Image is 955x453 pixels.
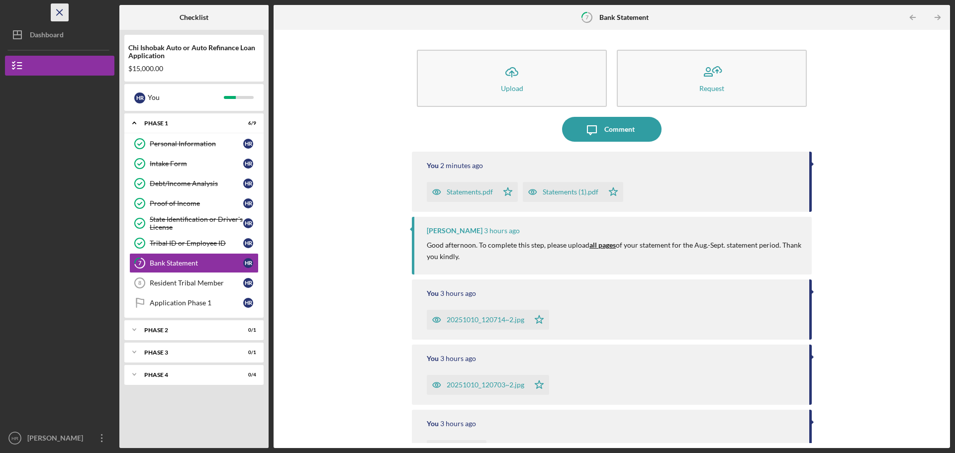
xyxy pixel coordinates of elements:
div: Tribal ID or Employee ID [150,239,243,247]
a: State Identification or Driver's LicenseHR [129,213,259,233]
div: Application Phase 1 [150,299,243,307]
text: HR [11,436,18,441]
div: Intake Form [150,160,243,168]
div: Statements (1).pdf [543,188,598,196]
div: 20251010_120703~2.jpg [447,381,524,389]
div: Proof of Income [150,199,243,207]
div: H R [243,179,253,188]
div: Dashboard [30,25,64,47]
button: Dashboard [5,25,114,45]
tspan: 7 [585,14,589,20]
button: HR[PERSON_NAME] [5,428,114,448]
button: Request [617,50,807,107]
div: 20251010_120714~2.jpg [447,316,524,324]
a: Application Phase 1HR [129,293,259,313]
div: H R [243,139,253,149]
div: Phase 2 [144,327,231,333]
time: 2025-10-10 17:18 [484,227,520,235]
tspan: 8 [138,280,141,286]
div: Phase 1 [144,120,231,126]
div: Request [699,85,724,92]
button: 20251010_120703~2.jpg [427,375,549,395]
time: 2025-10-10 17:11 [440,355,476,362]
div: H R [243,159,253,169]
div: State Identification or Driver's License [150,215,243,231]
div: You [427,289,439,297]
b: Checklist [180,13,208,21]
a: 7Bank StatementHR [129,253,259,273]
time: 2025-10-10 17:11 [440,420,476,428]
button: Statements.pdf [427,182,518,202]
div: H R [243,218,253,228]
div: Upload [501,85,523,92]
div: H R [243,198,253,208]
div: You [427,162,439,170]
button: Statements (1).pdf [523,182,623,202]
time: 2025-10-10 17:11 [440,289,476,297]
button: Upload [417,50,607,107]
div: $15,000.00 [128,65,260,73]
div: [PERSON_NAME] [427,227,482,235]
div: Statements.pdf [447,188,493,196]
p: Good afternoon. To complete this step, please upload of your statement for the Aug.-Sept. stateme... [427,240,802,262]
time: 2025-10-10 20:37 [440,162,483,170]
a: 8Resident Tribal MemberHR [129,273,259,293]
b: Bank Statement [599,13,649,21]
tspan: 7 [138,260,142,267]
a: Proof of IncomeHR [129,193,259,213]
div: Resident Tribal Member [150,279,243,287]
div: Personal Information [150,140,243,148]
div: [PERSON_NAME] [25,428,90,451]
div: H R [243,238,253,248]
a: Personal InformationHR [129,134,259,154]
u: all pages [589,241,616,249]
div: H R [243,258,253,268]
div: 0 / 1 [238,327,256,333]
div: 0 / 4 [238,372,256,378]
div: You [427,420,439,428]
div: Chi Ishobak Auto or Auto Refinance Loan Application [128,44,260,60]
div: 0 / 1 [238,350,256,356]
div: You [427,355,439,362]
div: You [148,89,224,106]
div: H R [243,298,253,308]
div: Phase 3 [144,350,231,356]
button: 20251010_120714~2.jpg [427,310,549,330]
div: Bank Statement [150,259,243,267]
div: 6 / 9 [238,120,256,126]
div: Comment [604,117,635,142]
button: Comment [562,117,662,142]
a: Debt/Income AnalysisHR [129,174,259,193]
a: Tribal ID or Employee IDHR [129,233,259,253]
div: Phase 4 [144,372,231,378]
div: H R [134,92,145,103]
div: H R [243,278,253,288]
a: Intake FormHR [129,154,259,174]
div: Debt/Income Analysis [150,180,243,187]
